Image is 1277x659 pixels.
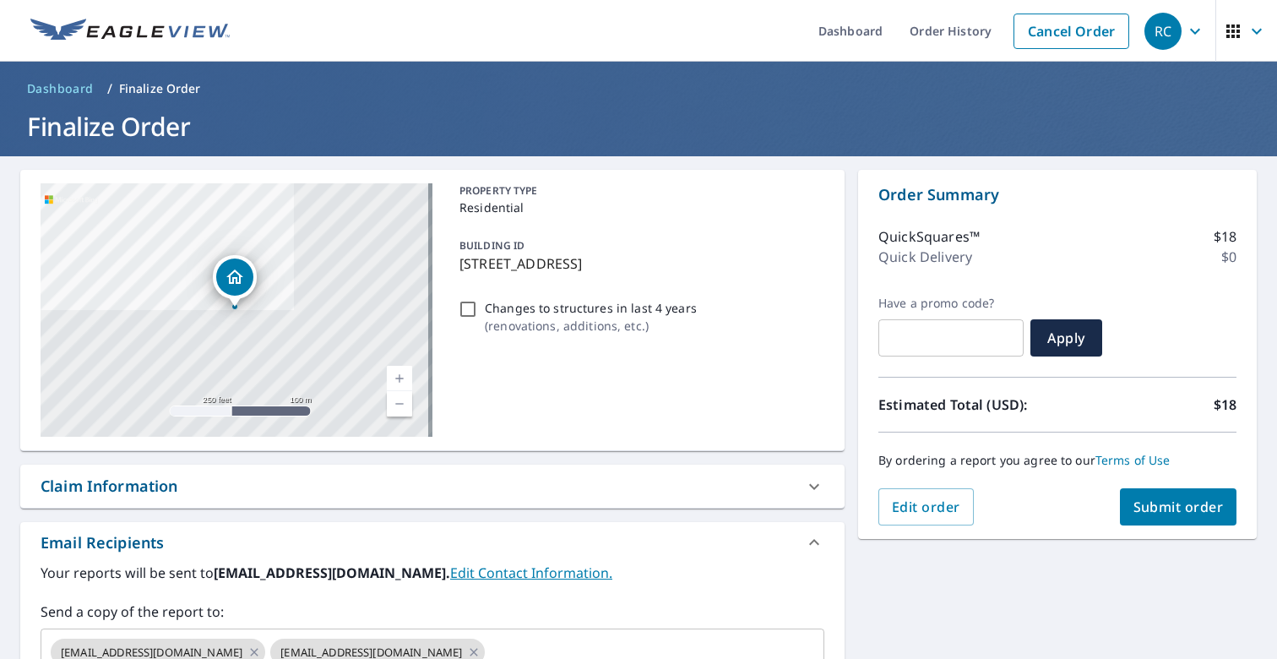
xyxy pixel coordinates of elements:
a: Dashboard [20,75,101,102]
p: $18 [1214,226,1236,247]
span: Apply [1044,329,1089,347]
label: Send a copy of the report to: [41,602,824,622]
button: Submit order [1120,488,1237,526]
span: Dashboard [27,80,94,97]
label: Your reports will be sent to [41,563,824,583]
a: Cancel Order [1013,14,1129,49]
a: Terms of Use [1095,452,1171,468]
div: RC [1144,13,1182,50]
div: Claim Information [20,465,845,508]
p: $18 [1214,395,1236,415]
p: Changes to structures in last 4 years [485,299,697,317]
span: Submit order [1133,498,1224,516]
span: Edit order [892,498,960,516]
div: Email Recipients [41,531,164,554]
p: PROPERTY TYPE [459,183,818,199]
button: Edit order [878,488,974,526]
p: Estimated Total (USD): [878,395,1057,415]
a: Current Level 17, Zoom Out [387,391,412,417]
p: QuickSquares™ [878,226,980,247]
h1: Finalize Order [20,109,1257,144]
p: Quick Delivery [878,247,972,267]
b: [EMAIL_ADDRESS][DOMAIN_NAME]. [214,564,450,582]
p: Order Summary [878,183,1236,206]
p: BUILDING ID [459,238,524,253]
li: / [107,79,112,99]
div: Email Recipients [20,522,845,563]
a: Current Level 17, Zoom In [387,366,412,391]
img: EV Logo [30,19,230,44]
p: ( renovations, additions, etc. ) [485,317,697,335]
p: [STREET_ADDRESS] [459,253,818,274]
p: Finalize Order [119,80,201,97]
p: $0 [1221,247,1236,267]
button: Apply [1030,319,1102,357]
p: Residential [459,199,818,216]
div: Claim Information [41,475,178,498]
div: Dropped pin, building 1, Residential property, 5953 Asturian Trl Lake Worth, FL 33449 [213,255,257,308]
p: By ordering a report you agree to our [878,453,1236,468]
label: Have a promo code? [878,296,1024,311]
a: EditContactInfo [450,564,612,582]
nav: breadcrumb [20,75,1257,102]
